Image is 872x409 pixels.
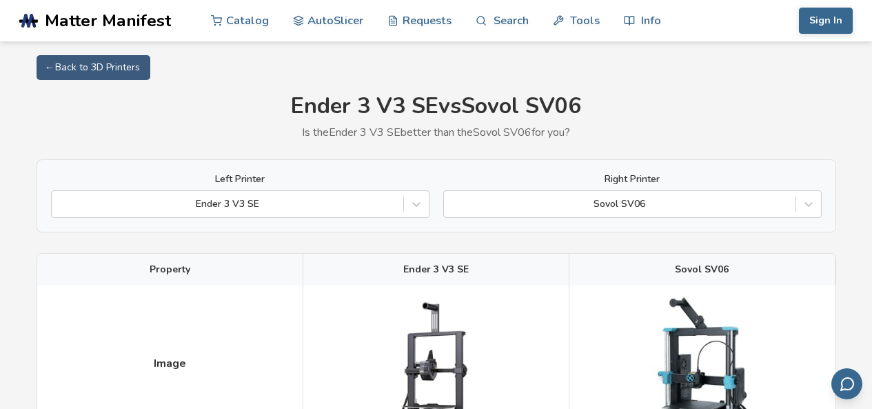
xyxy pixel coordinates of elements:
[150,264,190,275] span: Property
[45,11,171,30] span: Matter Manifest
[443,174,822,185] label: Right Printer
[154,357,186,370] span: Image
[451,199,454,210] input: Sovol SV06
[51,174,429,185] label: Left Printer
[831,368,862,399] button: Send feedback via email
[37,94,836,119] h1: Ender 3 V3 SE vs Sovol SV06
[799,8,853,34] button: Sign In
[37,126,836,139] p: Is the Ender 3 V3 SE better than the Sovol SV06 for you?
[403,264,469,275] span: Ender 3 V3 SE
[675,264,729,275] span: Sovol SV06
[59,199,61,210] input: Ender 3 V3 SE
[37,55,150,80] a: ← Back to 3D Printers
